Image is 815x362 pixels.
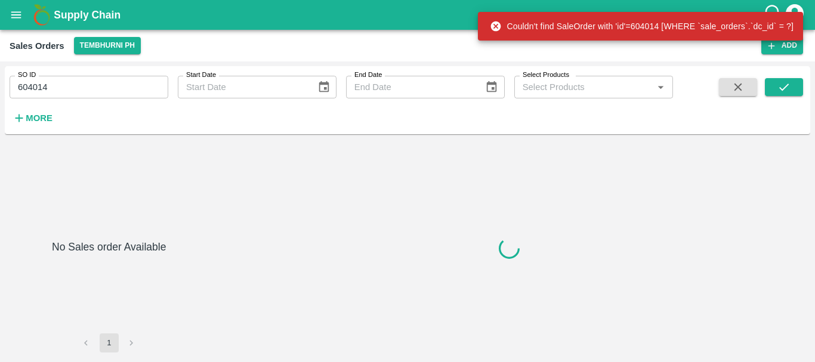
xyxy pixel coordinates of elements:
[74,37,141,54] button: Select DC
[178,76,308,98] input: Start Date
[490,16,794,37] div: Couldn't find SaleOrder with 'id'=604014 [WHERE `sale_orders`.`dc_id` = ?]
[2,1,30,29] button: open drawer
[761,37,803,54] button: Add
[518,79,650,95] input: Select Products
[54,7,763,23] a: Supply Chain
[10,76,168,98] input: Enter SO ID
[10,108,55,128] button: More
[18,70,36,80] label: SO ID
[186,70,216,80] label: Start Date
[75,333,143,352] nav: pagination navigation
[52,239,166,333] h6: No Sales order Available
[100,333,119,352] button: page 1
[346,76,476,98] input: End Date
[354,70,382,80] label: End Date
[480,76,503,98] button: Choose date
[10,38,64,54] div: Sales Orders
[653,79,668,95] button: Open
[763,4,784,26] div: customer-support
[26,113,53,123] strong: More
[313,76,335,98] button: Choose date
[30,3,54,27] img: logo
[784,2,805,27] div: account of current user
[523,70,569,80] label: Select Products
[54,9,121,21] b: Supply Chain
